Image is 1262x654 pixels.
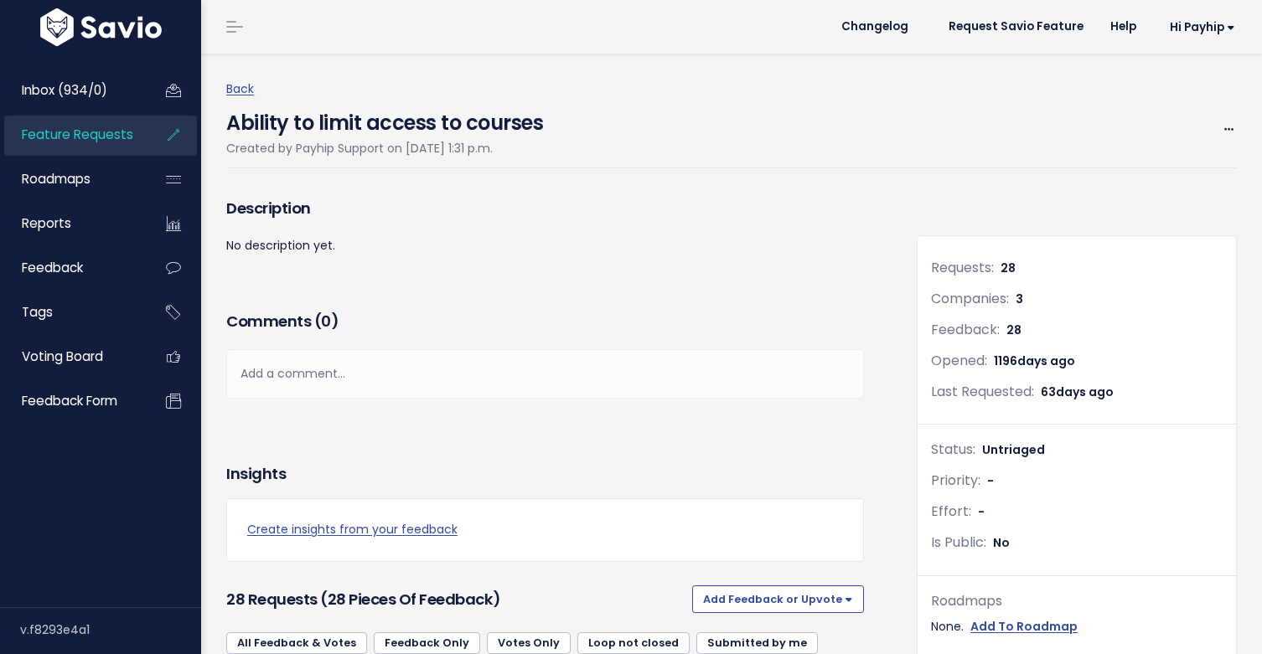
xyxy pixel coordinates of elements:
[931,289,1009,308] span: Companies:
[935,14,1097,39] a: Request Savio Feature
[982,441,1045,458] span: Untriaged
[226,140,493,157] span: Created by Payhip Support on [DATE] 1:31 p.m.
[226,80,254,97] a: Back
[931,382,1034,401] span: Last Requested:
[4,337,139,376] a: Voting Board
[692,585,864,612] button: Add Feedback or Upvote
[696,632,818,654] a: Submitted by me
[841,21,908,33] span: Changelog
[36,8,166,46] img: logo-white.9d6f32f41409.svg
[1150,14,1249,40] a: Hi Payhip
[1056,384,1114,400] span: days ago
[226,588,685,611] h3: 28 Requests (28 pieces of Feedback)
[226,349,864,399] div: Add a comment...
[931,502,971,521] span: Effort:
[4,293,139,332] a: Tags
[4,116,139,154] a: Feature Requests
[970,616,1078,637] a: Add To Roadmap
[931,320,1000,339] span: Feedback:
[374,632,480,654] a: Feedback Only
[226,235,864,256] p: No description yet.
[1001,260,1016,276] span: 28
[931,351,987,370] span: Opened:
[4,382,139,420] a: Feedback form
[1170,21,1235,33] span: Hi Payhip
[22,81,107,99] span: Inbox (934/0)
[931,471,980,490] span: Priority:
[931,533,986,552] span: Is Public:
[226,100,543,138] h4: Ability to limit access to courses
[1097,14,1150,39] a: Help
[22,126,133,143] span: Feature Requests
[226,632,367,654] a: All Feedback & Votes
[1041,384,1114,400] span: 63
[226,310,864,333] h3: Comments ( )
[1016,291,1023,307] span: 3
[4,160,139,198] a: Roadmaps
[4,204,139,243] a: Reports
[577,632,690,654] a: Loop not closed
[22,348,103,365] span: Voting Board
[931,440,975,459] span: Status:
[1006,322,1021,338] span: 28
[931,258,994,277] span: Requests:
[931,590,1223,614] div: Roadmaps
[247,519,843,540] a: Create insights from your feedback
[487,632,571,654] a: Votes Only
[4,71,139,110] a: Inbox (934/0)
[931,616,1223,637] div: None.
[226,462,286,486] h3: Insights
[4,249,139,287] a: Feedback
[987,472,994,489] span: -
[994,353,1075,369] span: 1196
[22,392,117,409] span: Feedback form
[22,170,91,188] span: Roadmaps
[321,311,331,332] span: 0
[1017,353,1075,369] span: days ago
[20,608,201,651] div: v.f8293e4a1
[978,503,985,520] span: -
[22,303,53,321] span: Tags
[22,259,83,276] span: Feedback
[226,197,864,220] h3: Description
[993,534,1010,551] span: No
[22,214,71,232] span: Reports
